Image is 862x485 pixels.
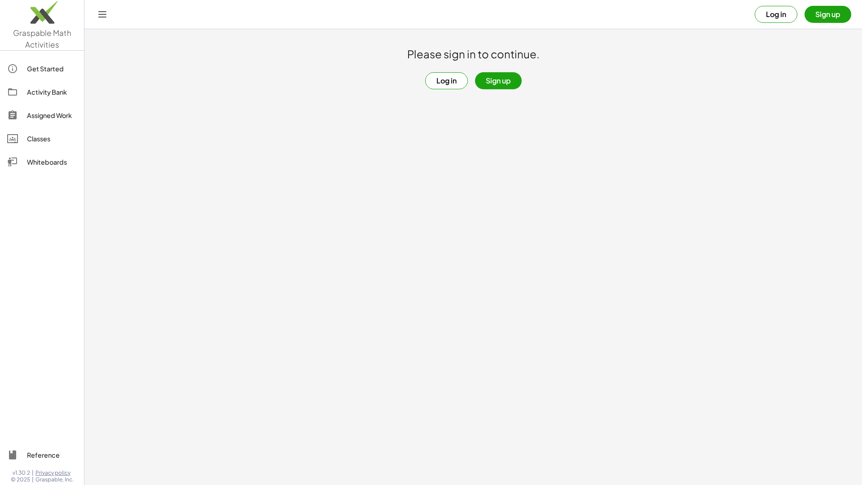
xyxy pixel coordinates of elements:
a: Privacy policy [35,469,74,476]
div: Assigned Work [27,110,77,121]
a: Reference [4,444,80,466]
a: Classes [4,128,80,149]
span: | [32,476,34,483]
a: Activity Bank [4,81,80,103]
button: Toggle navigation [95,7,110,22]
a: Assigned Work [4,105,80,126]
button: Log in [425,72,468,89]
button: Sign up [805,6,851,23]
div: Activity Bank [27,87,77,97]
a: Get Started [4,58,80,79]
div: Classes [27,133,77,144]
span: Graspable Math Activities [13,28,71,49]
span: | [32,469,34,476]
div: Whiteboards [27,157,77,167]
h1: Please sign in to continue. [407,47,540,61]
div: Reference [27,450,77,460]
a: Whiteboards [4,151,80,173]
span: Graspable, Inc. [35,476,74,483]
button: Log in [755,6,797,23]
span: v1.30.2 [13,469,30,476]
button: Sign up [475,72,522,89]
span: © 2025 [11,476,30,483]
div: Get Started [27,63,77,74]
